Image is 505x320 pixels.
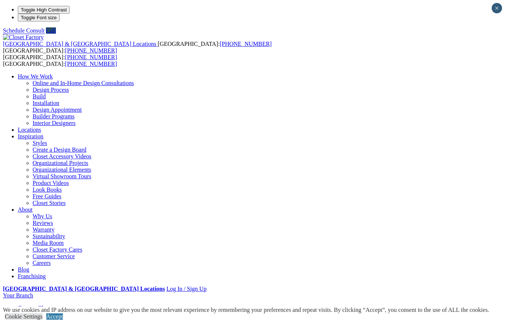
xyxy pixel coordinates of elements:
[33,193,61,199] a: Free Guides
[33,113,74,119] a: Builder Programs
[18,305,55,311] a: Custom Closets
[33,200,66,206] a: Closet Stories
[33,166,91,173] a: Organizational Elements
[3,307,489,313] div: We use cookies and IP address on our website to give you the most relevant experience by remember...
[33,146,86,153] a: Create a Design Board
[33,233,65,239] a: Sustainability
[3,292,33,299] a: Your Branch
[18,14,60,21] button: Toggle Font size
[18,6,70,14] button: Toggle High Contrast
[33,186,62,193] a: Look Books
[46,27,56,34] a: Call
[18,133,43,139] a: Inspiration
[33,100,59,106] a: Installation
[33,180,69,186] a: Product Videos
[21,15,57,20] span: Toggle Font size
[65,61,117,67] a: [PHONE_NUMBER]
[33,120,76,126] a: Interior Designers
[33,107,82,113] a: Design Appointment
[18,273,46,279] a: Franchising
[46,313,63,320] a: Accept
[33,153,91,159] a: Closet Accessory Videos
[65,54,117,60] a: [PHONE_NUMBER]
[33,160,88,166] a: Organizational Projects
[33,220,53,226] a: Reviews
[21,7,67,13] span: Toggle High Contrast
[18,266,29,273] a: Blog
[3,34,44,41] img: Closet Factory
[18,73,53,80] a: How We Work
[220,41,271,47] a: [PHONE_NUMBER]
[3,286,165,292] a: [GEOGRAPHIC_DATA] & [GEOGRAPHIC_DATA] Locations
[492,3,502,13] button: Close
[33,240,64,246] a: Media Room
[65,47,117,54] a: [PHONE_NUMBER]
[33,80,134,86] a: Online and In-Home Design Consultations
[33,140,47,146] a: Styles
[3,54,117,67] span: [GEOGRAPHIC_DATA]: [GEOGRAPHIC_DATA]:
[33,213,52,219] a: Why Us
[166,286,206,292] a: Log In / Sign Up
[3,41,158,47] a: [GEOGRAPHIC_DATA] & [GEOGRAPHIC_DATA] Locations
[3,41,156,47] span: [GEOGRAPHIC_DATA] & [GEOGRAPHIC_DATA] Locations
[33,173,91,179] a: Virtual Showroom Tours
[5,313,43,320] a: Cookie Settings
[3,27,44,34] a: Schedule Consult
[33,260,51,266] a: Careers
[33,253,75,259] a: Customer Service
[3,41,272,54] span: [GEOGRAPHIC_DATA]: [GEOGRAPHIC_DATA]:
[33,93,46,100] a: Build
[33,226,54,233] a: Warranty
[33,87,69,93] a: Design Process
[33,246,82,253] a: Closet Factory Cares
[18,127,41,133] a: Locations
[18,206,33,213] a: About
